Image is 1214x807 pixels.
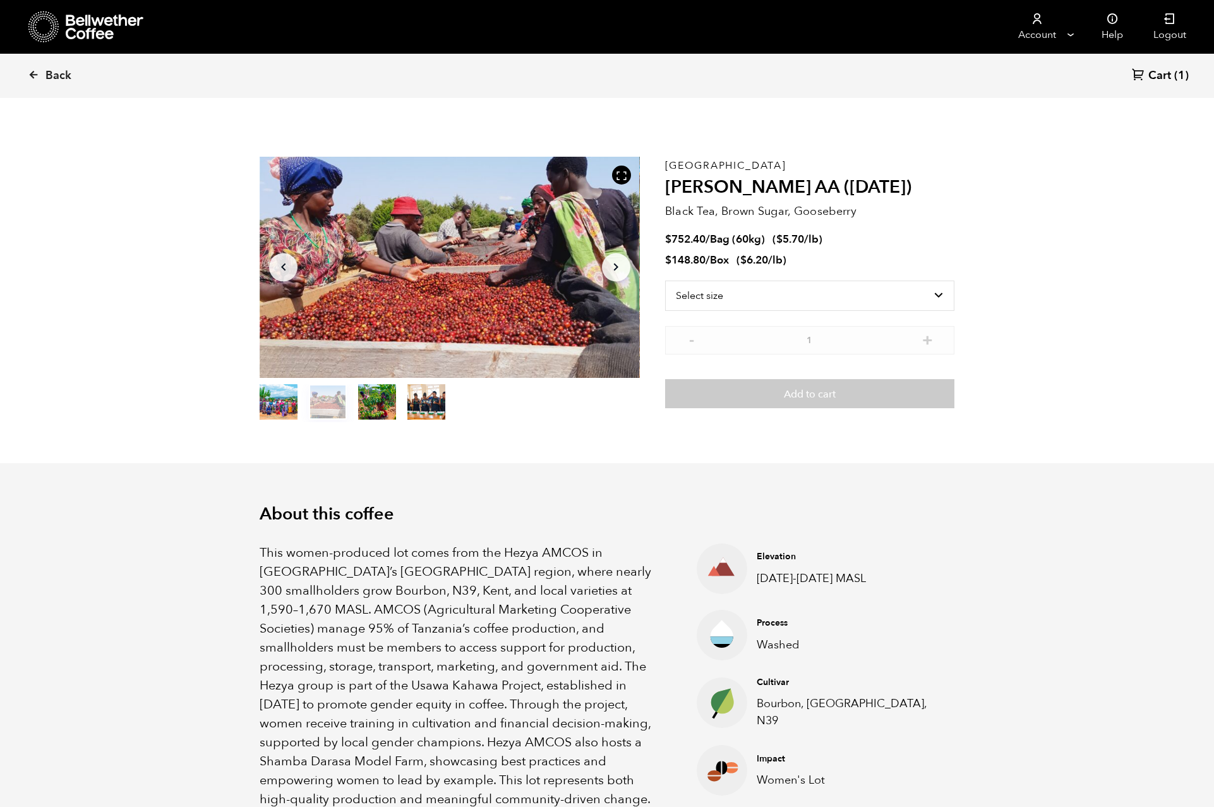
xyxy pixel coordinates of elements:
[710,232,765,246] span: Bag (60kg)
[920,332,935,345] button: +
[710,253,729,267] span: Box
[757,636,935,653] p: Washed
[757,617,935,629] h4: Process
[45,68,71,83] span: Back
[740,253,747,267] span: $
[772,232,822,246] span: ( )
[776,232,804,246] bdi: 5.70
[665,203,954,220] p: Black Tea, Brown Sugar, Gooseberry
[1174,68,1189,83] span: (1)
[260,504,954,525] h2: About this coffee
[684,332,700,345] button: -
[757,676,935,689] h4: Cultivar
[665,232,671,246] span: $
[665,177,954,198] h2: [PERSON_NAME] AA ([DATE])
[757,753,935,765] h4: Impact
[665,253,671,267] span: $
[768,253,783,267] span: /lb
[665,379,954,408] button: Add to cart
[665,253,706,267] bdi: 148.80
[706,232,710,246] span: /
[757,570,935,587] p: [DATE]-[DATE] MASL
[757,695,935,729] p: Bourbon, [GEOGRAPHIC_DATA], N39
[736,253,786,267] span: ( )
[757,772,935,789] p: Women's Lot
[740,253,768,267] bdi: 6.20
[1148,68,1171,83] span: Cart
[1132,68,1189,85] a: Cart (1)
[804,232,819,246] span: /lb
[706,253,710,267] span: /
[665,232,706,246] bdi: 752.40
[776,232,783,246] span: $
[757,550,935,563] h4: Elevation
